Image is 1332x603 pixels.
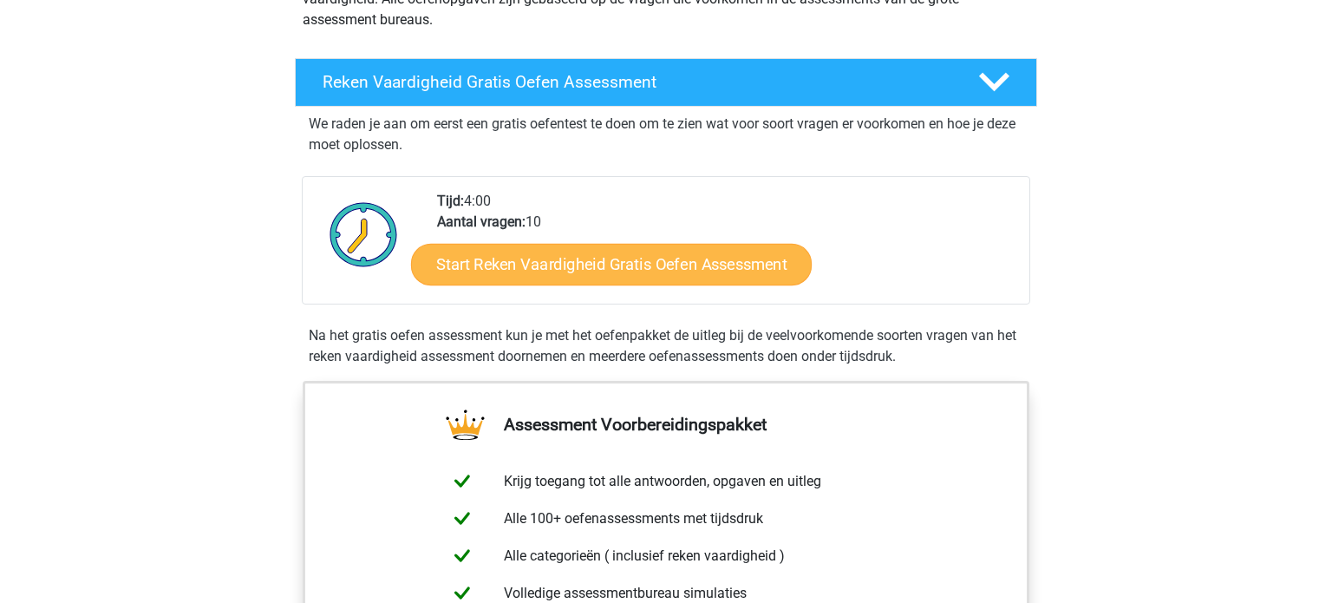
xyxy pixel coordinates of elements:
h4: Reken Vaardigheid Gratis Oefen Assessment [323,72,950,92]
a: Start Reken Vaardigheid Gratis Oefen Assessment [411,243,812,285]
a: Reken Vaardigheid Gratis Oefen Assessment [288,58,1044,107]
img: Klok [320,191,408,278]
div: Na het gratis oefen assessment kun je met het oefenpakket de uitleg bij de veelvoorkomende soorte... [302,325,1030,367]
div: 4:00 10 [424,191,1028,304]
b: Tijd: [437,193,464,209]
p: We raden je aan om eerst een gratis oefentest te doen om te zien wat voor soort vragen er voorkom... [309,114,1023,155]
b: Aantal vragen: [437,213,526,230]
